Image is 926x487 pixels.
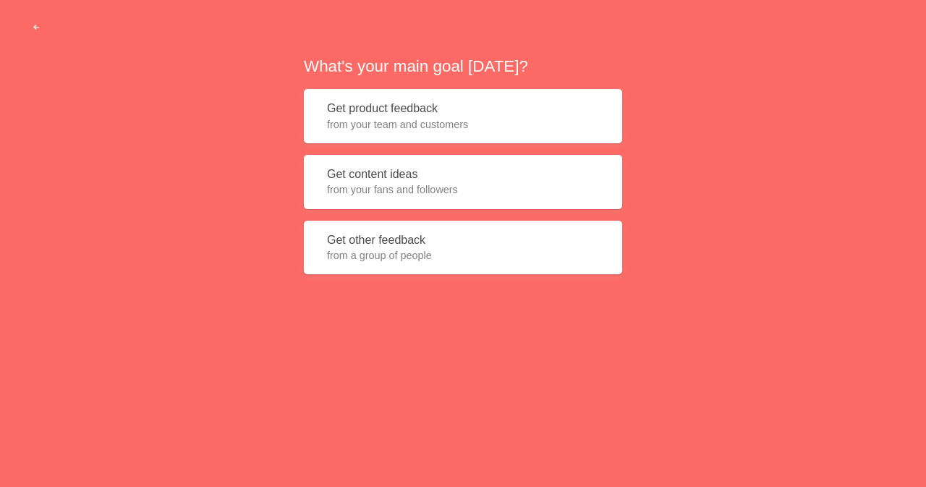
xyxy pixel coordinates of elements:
[304,55,622,77] h2: What's your main goal [DATE]?
[327,117,599,132] span: from your team and customers
[327,182,599,197] span: from your fans and followers
[304,89,622,143] button: Get product feedbackfrom your team and customers
[304,155,622,209] button: Get content ideasfrom your fans and followers
[304,221,622,275] button: Get other feedbackfrom a group of people
[327,248,599,263] span: from a group of people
